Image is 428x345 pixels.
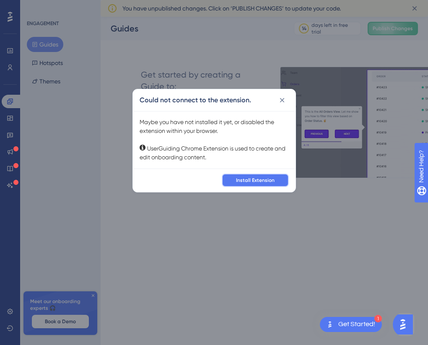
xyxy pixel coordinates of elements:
div: 1 [374,315,382,322]
iframe: UserGuiding AI Assistant Launcher [393,312,418,337]
div: Open Get Started! checklist, remaining modules: 1 [320,317,382,332]
div: Maybe you have not installed it yet, or disabled the extension within your browser. UserGuiding C... [140,118,289,162]
img: launcher-image-alternative-text [325,319,335,329]
h2: Could not connect to the extension. [140,95,251,105]
span: Need Help? [20,2,52,12]
span: Install Extension [236,177,275,184]
div: Get Started! [338,320,375,329]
